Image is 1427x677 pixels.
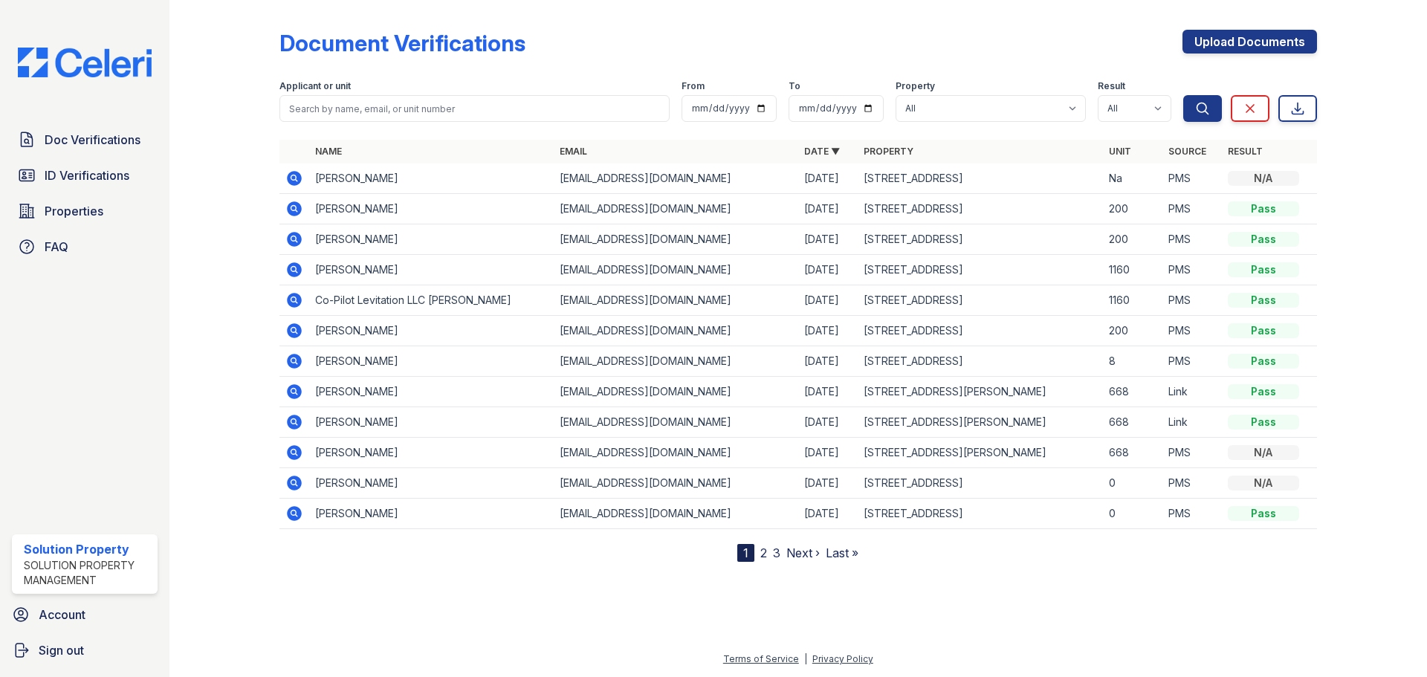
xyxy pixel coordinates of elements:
[1168,146,1206,157] a: Source
[554,255,798,285] td: [EMAIL_ADDRESS][DOMAIN_NAME]
[1228,445,1299,460] div: N/A
[1228,262,1299,277] div: Pass
[798,377,858,407] td: [DATE]
[24,558,152,588] div: Solution Property Management
[12,232,158,262] a: FAQ
[858,377,1102,407] td: [STREET_ADDRESS][PERSON_NAME]
[1228,146,1263,157] a: Result
[309,163,554,194] td: [PERSON_NAME]
[309,407,554,438] td: [PERSON_NAME]
[1103,407,1162,438] td: 668
[798,285,858,316] td: [DATE]
[309,499,554,529] td: [PERSON_NAME]
[1098,80,1125,92] label: Result
[804,653,807,664] div: |
[315,146,342,157] a: Name
[6,600,164,629] a: Account
[1162,285,1222,316] td: PMS
[279,30,525,56] div: Document Verifications
[554,285,798,316] td: [EMAIL_ADDRESS][DOMAIN_NAME]
[1228,476,1299,490] div: N/A
[1103,255,1162,285] td: 1160
[798,468,858,499] td: [DATE]
[1228,201,1299,216] div: Pass
[1103,316,1162,346] td: 200
[6,48,164,77] img: CE_Logo_Blue-a8612792a0a2168367f1c8372b55b34899dd931a85d93a1a3d3e32e68fde9ad4.png
[798,316,858,346] td: [DATE]
[554,224,798,255] td: [EMAIL_ADDRESS][DOMAIN_NAME]
[554,407,798,438] td: [EMAIL_ADDRESS][DOMAIN_NAME]
[723,653,799,664] a: Terms of Service
[798,224,858,255] td: [DATE]
[804,146,840,157] a: Date ▼
[798,194,858,224] td: [DATE]
[1103,438,1162,468] td: 668
[1162,224,1222,255] td: PMS
[1103,285,1162,316] td: 1160
[858,316,1102,346] td: [STREET_ADDRESS]
[309,468,554,499] td: [PERSON_NAME]
[798,499,858,529] td: [DATE]
[896,80,935,92] label: Property
[1103,224,1162,255] td: 200
[309,224,554,255] td: [PERSON_NAME]
[773,545,780,560] a: 3
[1162,255,1222,285] td: PMS
[1162,346,1222,377] td: PMS
[1162,468,1222,499] td: PMS
[279,95,670,122] input: Search by name, email, or unit number
[1103,194,1162,224] td: 200
[798,255,858,285] td: [DATE]
[45,202,103,220] span: Properties
[798,163,858,194] td: [DATE]
[786,545,820,560] a: Next ›
[309,194,554,224] td: [PERSON_NAME]
[1162,194,1222,224] td: PMS
[858,438,1102,468] td: [STREET_ADDRESS][PERSON_NAME]
[1103,346,1162,377] td: 8
[309,255,554,285] td: [PERSON_NAME]
[1103,377,1162,407] td: 668
[1162,499,1222,529] td: PMS
[554,194,798,224] td: [EMAIL_ADDRESS][DOMAIN_NAME]
[39,606,85,623] span: Account
[279,80,351,92] label: Applicant or unit
[309,377,554,407] td: [PERSON_NAME]
[1228,171,1299,186] div: N/A
[45,131,140,149] span: Doc Verifications
[864,146,913,157] a: Property
[1162,316,1222,346] td: PMS
[554,377,798,407] td: [EMAIL_ADDRESS][DOMAIN_NAME]
[1182,30,1317,54] a: Upload Documents
[1103,468,1162,499] td: 0
[12,161,158,190] a: ID Verifications
[560,146,587,157] a: Email
[554,438,798,468] td: [EMAIL_ADDRESS][DOMAIN_NAME]
[812,653,873,664] a: Privacy Policy
[858,163,1102,194] td: [STREET_ADDRESS]
[309,346,554,377] td: [PERSON_NAME]
[554,468,798,499] td: [EMAIL_ADDRESS][DOMAIN_NAME]
[1162,407,1222,438] td: Link
[45,166,129,184] span: ID Verifications
[1109,146,1131,157] a: Unit
[554,163,798,194] td: [EMAIL_ADDRESS][DOMAIN_NAME]
[309,438,554,468] td: [PERSON_NAME]
[45,238,68,256] span: FAQ
[554,499,798,529] td: [EMAIL_ADDRESS][DOMAIN_NAME]
[554,346,798,377] td: [EMAIL_ADDRESS][DOMAIN_NAME]
[1103,163,1162,194] td: Na
[309,316,554,346] td: [PERSON_NAME]
[1228,293,1299,308] div: Pass
[858,224,1102,255] td: [STREET_ADDRESS]
[1228,232,1299,247] div: Pass
[309,285,554,316] td: Co-Pilot Levitation LLC [PERSON_NAME]
[6,635,164,665] a: Sign out
[798,346,858,377] td: [DATE]
[1228,354,1299,369] div: Pass
[798,438,858,468] td: [DATE]
[826,545,858,560] a: Last »
[554,316,798,346] td: [EMAIL_ADDRESS][DOMAIN_NAME]
[39,641,84,659] span: Sign out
